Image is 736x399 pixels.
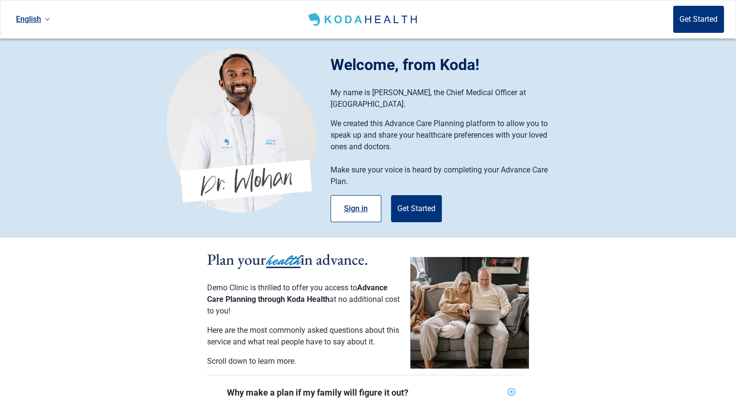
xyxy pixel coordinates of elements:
[227,387,504,399] div: Why make a plan if my family will figure it out?
[166,48,317,213] img: Koda Health
[306,12,421,27] img: Koda Health
[12,11,54,27] a: Current language: English
[207,356,401,367] p: Scroll down to learn more.
[207,283,357,292] span: Demo Clinic is thrilled to offer you access to
[391,195,442,222] button: Get Started
[207,249,266,270] span: Plan your
[207,325,401,348] p: Here are the most commonly asked questions about this service and what real people have to say ab...
[300,249,368,270] span: in advance.
[330,53,570,76] div: Welcome, from Koda!
[330,118,560,153] p: We created this Advance Care Planning platform to allow you to speak up and share your healthcare...
[266,250,300,271] span: health
[330,195,381,222] button: Sign in
[410,257,529,369] img: planSectionCouple-CV0a0q8G.png
[330,164,560,187] p: Make sure your voice is heard by completing your Advance Care Plan.
[673,6,724,33] button: Get Started
[330,87,560,110] p: My name is [PERSON_NAME], the Chief Medical Officer at [GEOGRAPHIC_DATA].
[508,388,515,396] span: plus-circle
[45,17,50,22] span: down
